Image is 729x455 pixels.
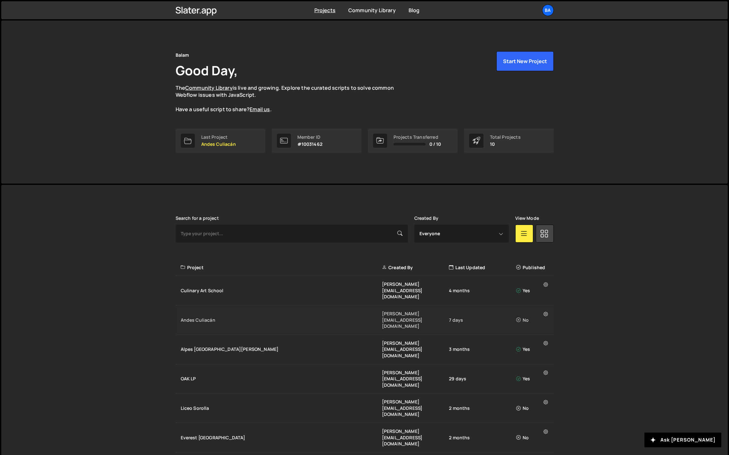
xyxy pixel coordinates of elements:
[490,135,521,140] div: Total Projects
[496,51,554,71] button: Start New Project
[516,434,550,441] div: No
[393,135,441,140] div: Projects Transferred
[449,405,516,411] div: 2 months
[414,216,439,221] label: Created By
[382,399,449,418] div: [PERSON_NAME][EMAIL_ADDRESS][DOMAIN_NAME]
[409,7,420,14] a: Blog
[348,7,396,14] a: Community Library
[516,287,550,294] div: Yes
[176,225,408,243] input: Type your project...
[176,305,554,335] a: Andes Culiacán [PERSON_NAME][EMAIL_ADDRESS][DOMAIN_NAME] 7 days No
[181,346,382,352] div: Alpes [GEOGRAPHIC_DATA][PERSON_NAME]
[176,128,265,153] a: Last Project Andes Culiacán
[181,264,382,271] div: Project
[382,281,449,300] div: [PERSON_NAME][EMAIL_ADDRESS][DOMAIN_NAME]
[181,405,382,411] div: Liceo Sorolla
[449,346,516,352] div: 3 months
[250,106,270,113] a: Email us
[185,84,233,91] a: Community Library
[176,276,554,305] a: Culinary Art School [PERSON_NAME][EMAIL_ADDRESS][DOMAIN_NAME] 4 months Yes
[516,376,550,382] div: Yes
[382,369,449,388] div: [PERSON_NAME][EMAIL_ADDRESS][DOMAIN_NAME]
[201,135,236,140] div: Last Project
[176,335,554,364] a: Alpes [GEOGRAPHIC_DATA][PERSON_NAME] [PERSON_NAME][EMAIL_ADDRESS][DOMAIN_NAME] 3 months Yes
[297,142,322,147] p: #10031462
[516,264,550,271] div: Published
[297,135,322,140] div: Member ID
[382,310,449,329] div: [PERSON_NAME][EMAIL_ADDRESS][DOMAIN_NAME]
[382,340,449,359] div: [PERSON_NAME][EMAIL_ADDRESS][DOMAIN_NAME]
[542,4,554,16] a: Ba
[176,423,554,452] a: Everest [GEOGRAPHIC_DATA] [PERSON_NAME][EMAIL_ADDRESS][DOMAIN_NAME] 2 months No
[449,434,516,441] div: 2 months
[516,405,550,411] div: No
[382,264,449,271] div: Created By
[176,51,189,59] div: Balam
[644,433,721,447] button: Ask [PERSON_NAME]
[176,62,238,79] h1: Good Day,
[490,142,521,147] p: 10
[176,393,554,423] a: Liceo Sorolla [PERSON_NAME][EMAIL_ADDRESS][DOMAIN_NAME] 2 months No
[449,376,516,382] div: 29 days
[516,346,550,352] div: Yes
[515,216,539,221] label: View Mode
[181,287,382,294] div: Culinary Art School
[449,287,516,294] div: 4 months
[314,7,336,14] a: Projects
[176,84,406,113] p: The is live and growing. Explore the curated scripts to solve common Webflow issues with JavaScri...
[181,317,382,323] div: Andes Culiacán
[176,216,219,221] label: Search for a project
[516,317,550,323] div: No
[382,428,449,447] div: [PERSON_NAME][EMAIL_ADDRESS][DOMAIN_NAME]
[181,434,382,441] div: Everest [GEOGRAPHIC_DATA]
[449,317,516,323] div: 7 days
[201,142,236,147] p: Andes Culiacán
[449,264,516,271] div: Last Updated
[176,364,554,394] a: OAK LP [PERSON_NAME][EMAIL_ADDRESS][DOMAIN_NAME] 29 days Yes
[429,142,441,147] span: 0 / 10
[181,376,382,382] div: OAK LP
